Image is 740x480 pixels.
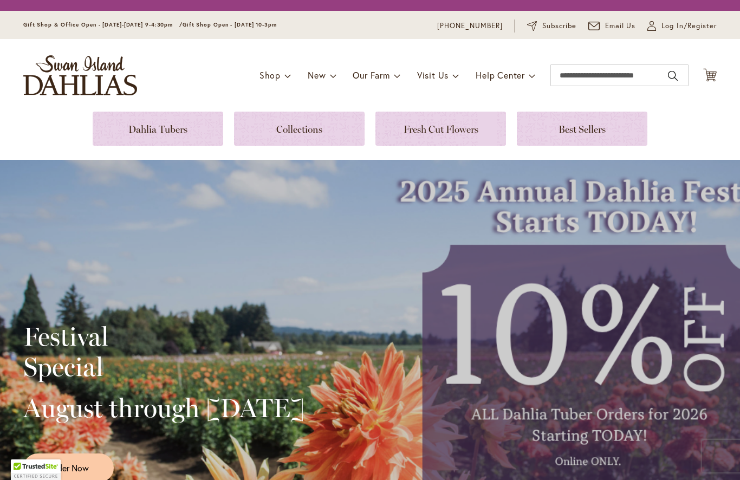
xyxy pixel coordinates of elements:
a: Subscribe [527,21,576,31]
h2: Festival Special [23,321,304,382]
span: Our Farm [353,69,390,81]
a: Log In/Register [647,21,717,31]
span: Email Us [605,21,636,31]
a: [PHONE_NUMBER] [437,21,503,31]
a: store logo [23,55,137,95]
h2: August through [DATE] [23,393,304,423]
span: Gift Shop & Office Open - [DATE]-[DATE] 9-4:30pm / [23,21,183,28]
button: Search [668,67,678,85]
span: New [308,69,326,81]
span: Help Center [476,69,525,81]
span: Log In/Register [661,21,717,31]
span: Subscribe [542,21,576,31]
span: Visit Us [417,69,449,81]
span: Shop [259,69,281,81]
span: Gift Shop Open - [DATE] 10-3pm [183,21,277,28]
a: Email Us [588,21,636,31]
